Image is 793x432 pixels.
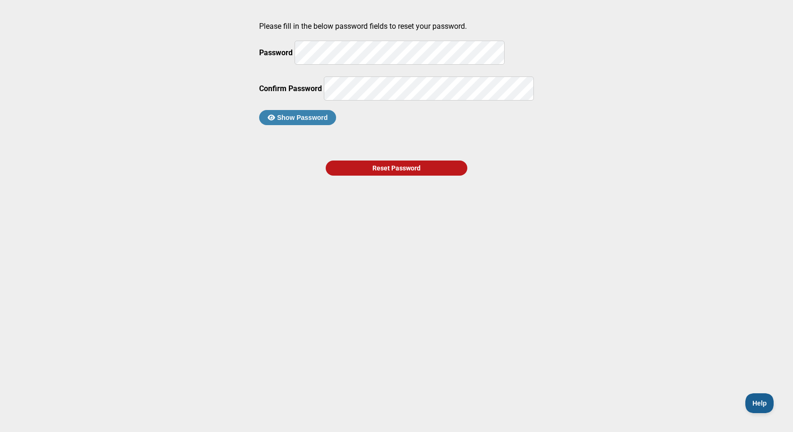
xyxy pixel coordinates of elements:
div: Reset Password [326,161,467,176]
button: Show Password [259,110,336,125]
label: Confirm Password [259,84,322,93]
p: Please fill in the below password fields to reset your password. [259,22,534,31]
label: Password [259,48,293,57]
iframe: Toggle Customer Support [745,393,774,413]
